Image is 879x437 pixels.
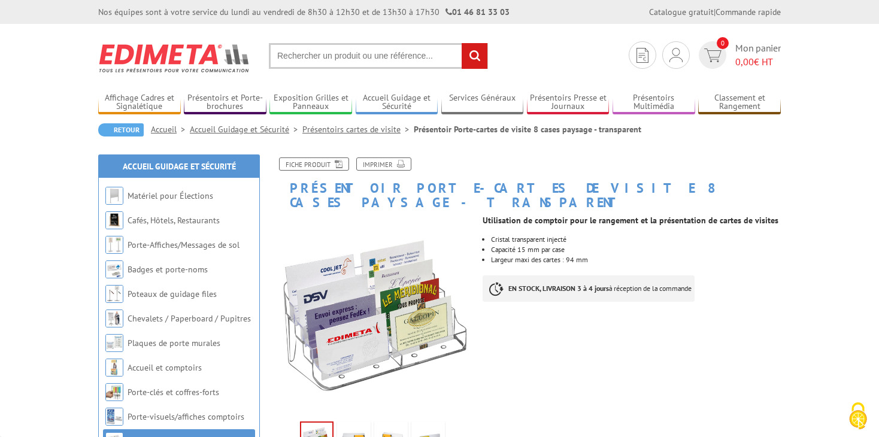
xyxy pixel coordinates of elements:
button: Cookies (fenêtre modale) [837,396,879,437]
a: Affichage Cadres et Signalétique [98,93,181,113]
a: Cafés, Hôtels, Restaurants [128,215,220,226]
li: Présentoir Porte-cartes de visite 8 cases paysage - transparent [414,123,641,135]
input: Rechercher un produit ou une référence... [269,43,488,69]
div: Nos équipes sont à votre service du lundi au vendredi de 8h30 à 12h30 et de 13h30 à 17h30 [98,6,510,18]
p: à réception de la commande [483,275,695,302]
a: Accueil [151,124,190,135]
strong: Utilisation de comptoir pour le rangement et la présentation de cartes de visites [483,215,778,226]
img: Matériel pour Élections [105,187,123,205]
strong: EN STOCK, LIVRAISON 3 à 4 jours [508,284,609,293]
a: Matériel pour Élections [128,190,213,201]
a: Accueil Guidage et Sécurité [190,124,302,135]
a: Exposition Grilles et Panneaux [269,93,352,113]
a: Porte-visuels/affiches comptoirs [128,411,244,422]
a: Plaques de porte murales [128,338,220,348]
img: Poteaux de guidage files [105,285,123,303]
li: Cristal transparent injecté [491,236,781,243]
a: Présentoirs Multimédia [613,93,695,113]
a: Accueil et comptoirs [128,362,202,373]
a: Présentoirs et Porte-brochures [184,93,266,113]
span: € HT [735,55,781,69]
a: Porte-Affiches/Messages de sol [128,239,240,250]
a: Classement et Rangement [698,93,781,113]
a: Accueil Guidage et Sécurité [356,93,438,113]
img: Plaques de porte murales [105,334,123,352]
a: Imprimer [356,157,411,171]
a: Présentoirs cartes de visite [302,124,414,135]
a: Chevalets / Paperboard / Pupitres [128,313,251,324]
a: Services Généraux [441,93,524,113]
img: devis rapide [636,48,648,63]
img: Edimeta [98,36,251,80]
img: Cafés, Hôtels, Restaurants [105,211,123,229]
a: Catalogue gratuit [649,7,714,17]
img: Porte-Affiches/Messages de sol [105,236,123,254]
a: devis rapide 0 Mon panier 0,00€ HT [696,41,781,69]
img: Cookies (fenêtre modale) [843,401,873,431]
img: Accueil et comptoirs [105,359,123,377]
strong: 01 46 81 33 03 [445,7,510,17]
span: 0,00 [735,56,754,68]
span: Mon panier [735,41,781,69]
img: devis rapide [704,48,722,62]
img: devis rapide [669,48,683,62]
a: Badges et porte-noms [128,264,208,275]
li: Largeur maxi des cartes : 94 mm [491,256,781,263]
span: 0 [717,37,729,49]
img: Porte-clés et coffres-forts [105,383,123,401]
li: Capacité 15 mm par case [491,246,781,253]
img: porte_noms_470800_1.jpg [272,216,474,417]
a: Poteaux de guidage files [128,289,217,299]
a: Accueil Guidage et Sécurité [123,161,236,172]
a: Commande rapide [716,7,781,17]
input: rechercher [462,43,487,69]
img: Chevalets / Paperboard / Pupitres [105,309,123,327]
a: Porte-clés et coffres-forts [128,387,219,397]
div: | [649,6,781,18]
a: Retour [98,123,144,136]
a: Fiche produit [279,157,349,171]
h1: Présentoir Porte-cartes de visite 8 cases paysage - transparent [263,157,790,210]
img: Porte-visuels/affiches comptoirs [105,408,123,426]
img: Badges et porte-noms [105,260,123,278]
a: Présentoirs Presse et Journaux [527,93,610,113]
